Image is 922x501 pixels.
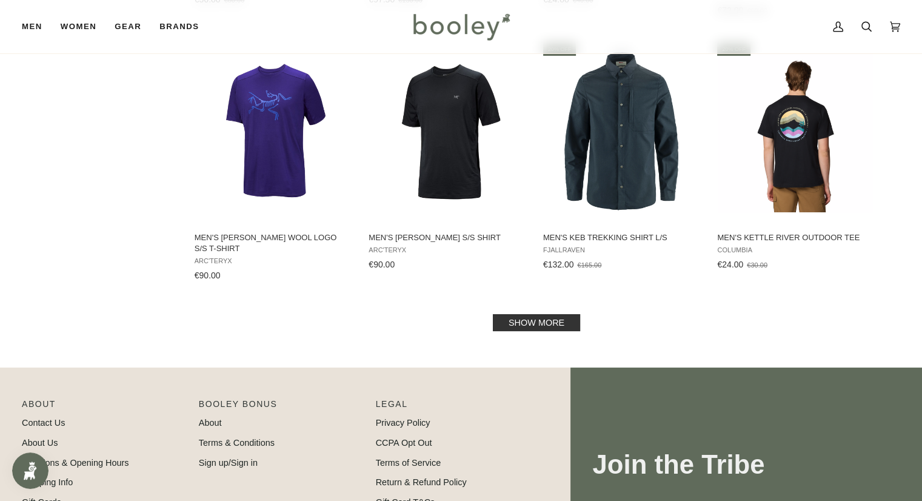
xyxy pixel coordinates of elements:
[717,246,874,254] span: Columbia
[543,232,700,243] span: Men's Keb Trekking Shirt L/S
[592,448,900,482] h3: Join the Tribe
[367,41,527,274] a: Men's Ionia Merino Wool S/S Shirt
[376,398,541,417] p: Pipeline_Footer Sub
[408,9,514,44] img: Booley
[159,21,199,33] span: Brands
[541,41,702,274] a: Men's Keb Trekking Shirt L/S
[193,41,353,285] a: Men's Ionia Merino Wool Logo S/S T-Shirt
[195,271,221,280] span: €90.00
[199,418,222,428] a: About
[541,52,702,213] img: Fjallraven Men's Keb Trekking Shirt L/S Dark Navy / Dark Navy - Booley Galway
[376,438,432,448] a: CCPA Opt Out
[717,232,874,243] span: Men's Kettle River Outdoor Tee
[22,21,42,33] span: Men
[747,261,767,269] span: €30.00
[577,261,601,269] span: €165.00
[376,418,430,428] a: Privacy Policy
[61,21,96,33] span: Women
[493,314,580,331] a: Show more
[195,318,879,328] div: Pagination
[195,232,352,254] span: Men's [PERSON_NAME] Wool Logo S/S T-Shirt
[199,458,258,468] a: Sign up/Sign in
[717,260,743,269] span: €24.00
[369,246,526,254] span: Arc'teryx
[543,260,574,269] span: €132.00
[543,246,700,254] span: Fjallraven
[22,418,65,428] a: Contact Us
[715,52,876,213] img: Columbia Men's Kettle River Outdoor Tee Black / Circular Linescape - Booley Galway
[22,398,187,417] p: Pipeline_Footer Main
[367,52,527,213] img: Arc'teryx Men's Ionia Merino Wool S/S Shirt Black - Booley Galway
[376,477,467,487] a: Return & Refund Policy
[369,232,526,243] span: Men's [PERSON_NAME] S/S Shirt
[199,438,275,448] a: Terms & Conditions
[195,257,352,265] span: Arc'teryx
[199,398,364,417] p: Booley Bonus
[115,21,141,33] span: Gear
[22,438,58,448] a: About Us
[376,458,441,468] a: Terms of Service
[22,458,129,468] a: Locations & Opening Hours
[12,452,48,489] iframe: Button to open loyalty program pop-up
[193,52,353,213] img: Arc'teryx Men's Ionia Merino Wool Logo S/S T-Shirt Soulsonic / Electra - Booley Galway
[715,41,876,274] a: Men's Kettle River Outdoor Tee
[369,260,395,269] span: €90.00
